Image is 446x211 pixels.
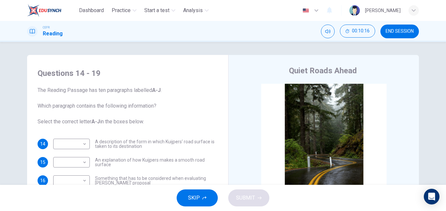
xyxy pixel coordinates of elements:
[386,29,414,34] span: END SESSION
[181,5,211,16] button: Analysis
[38,68,218,79] h4: Questions 14 - 19
[144,7,169,14] span: Start a test
[302,8,310,13] img: en
[321,25,335,38] div: Mute
[27,4,61,17] img: EduSynch logo
[38,86,218,126] span: The Reading Passage has ten paragraphs labelled . Which paragraph contains the following informat...
[76,5,106,16] button: Dashboard
[188,193,200,202] span: SKIP
[142,5,178,16] button: Start a test
[79,7,104,14] span: Dashboard
[109,5,139,16] button: Practice
[95,139,218,149] span: A description of the form in which Kuijpers' road surface is taken to its destination
[380,25,419,38] button: END SESSION
[349,5,360,16] img: Profile picture
[43,25,50,30] span: CEFR
[152,87,161,93] b: A-J
[91,118,100,125] b: A-J
[95,176,218,185] span: Something that has to be considered when evaluating [PERSON_NAME]' proposal
[112,7,131,14] span: Practice
[40,178,45,183] span: 16
[40,142,45,146] span: 14
[340,25,375,38] div: Hide
[352,28,370,34] span: 00:10:16
[43,30,63,38] h1: Reading
[183,7,203,14] span: Analysis
[340,25,375,38] button: 00:10:16
[365,7,401,14] div: [PERSON_NAME]
[40,160,45,165] span: 15
[424,189,439,204] div: Open Intercom Messenger
[95,158,218,167] span: An explanation of how Kuijpers makes a smooth road surface
[27,4,76,17] a: EduSynch logo
[177,189,218,206] button: SKIP
[289,65,357,76] h4: Quiet Roads Ahead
